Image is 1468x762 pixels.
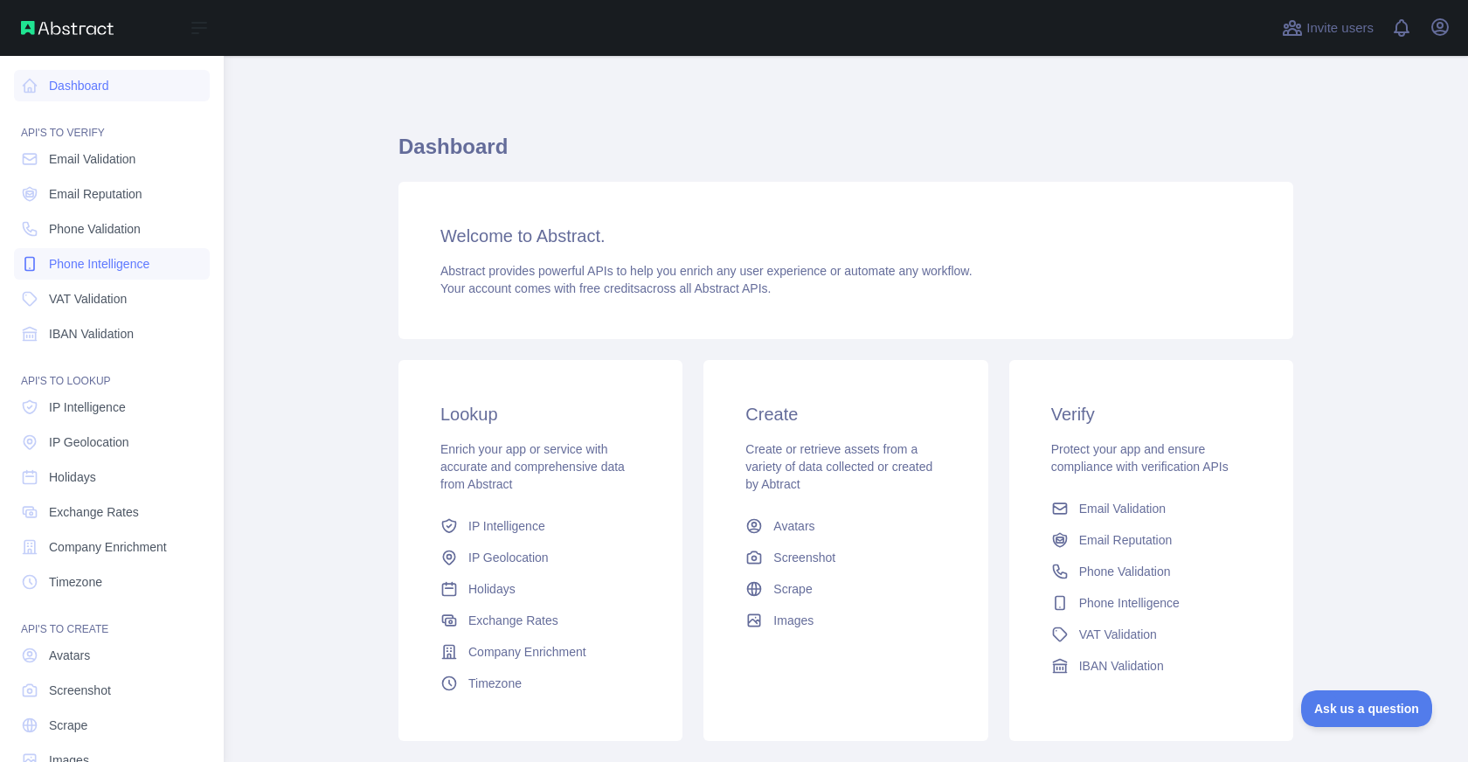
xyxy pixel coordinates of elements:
a: Images [738,605,952,636]
h3: Lookup [440,402,641,426]
span: Email Validation [49,150,135,168]
a: Holidays [433,573,647,605]
span: Protect your app and ensure compliance with verification APIs [1051,442,1229,474]
img: Abstract API [21,21,114,35]
a: IP Geolocation [14,426,210,458]
a: Avatars [738,510,952,542]
span: free credits [579,281,640,295]
a: IBAN Validation [14,318,210,350]
span: IP Intelligence [49,398,126,416]
span: Exchange Rates [49,503,139,521]
a: Dashboard [14,70,210,101]
span: Images [773,612,814,629]
span: Timezone [49,573,102,591]
h3: Create [745,402,945,426]
span: Email Reputation [49,185,142,203]
span: Create or retrieve assets from a variety of data collected or created by Abtract [745,442,932,491]
a: Holidays [14,461,210,493]
span: Phone Intelligence [1079,594,1180,612]
a: Exchange Rates [433,605,647,636]
a: Phone Validation [1044,556,1258,587]
a: Phone Validation [14,213,210,245]
div: API'S TO VERIFY [14,105,210,140]
span: Avatars [49,647,90,664]
span: IP Geolocation [49,433,129,451]
a: Company Enrichment [433,636,647,668]
a: Exchange Rates [14,496,210,528]
a: Screenshot [14,675,210,706]
span: Email Validation [1079,500,1166,517]
iframe: Toggle Customer Support [1301,690,1433,727]
span: Phone Validation [1079,563,1171,580]
a: Scrape [14,710,210,741]
a: IP Geolocation [433,542,647,573]
span: Screenshot [773,549,835,566]
span: Holidays [468,580,516,598]
a: Email Validation [14,143,210,175]
a: Timezone [433,668,647,699]
span: IBAN Validation [1079,657,1164,675]
a: Email Reputation [14,178,210,210]
span: Scrape [49,717,87,734]
span: Abstract provides powerful APIs to help you enrich any user experience or automate any workflow. [440,264,973,278]
span: Invite users [1306,18,1374,38]
span: Company Enrichment [49,538,167,556]
a: Email Reputation [1044,524,1258,556]
span: IP Geolocation [468,549,549,566]
div: API'S TO CREATE [14,601,210,636]
a: Scrape [738,573,952,605]
a: Timezone [14,566,210,598]
h1: Dashboard [398,133,1293,175]
a: IP Intelligence [14,391,210,423]
span: Holidays [49,468,96,486]
span: Avatars [773,517,814,535]
div: API'S TO LOOKUP [14,353,210,388]
span: Email Reputation [1079,531,1173,549]
span: Enrich your app or service with accurate and comprehensive data from Abstract [440,442,625,491]
a: Phone Intelligence [14,248,210,280]
a: VAT Validation [1044,619,1258,650]
span: Screenshot [49,682,111,699]
span: Exchange Rates [468,612,558,629]
span: VAT Validation [49,290,127,308]
a: Avatars [14,640,210,671]
button: Invite users [1278,14,1377,42]
a: IP Intelligence [433,510,647,542]
h3: Welcome to Abstract. [440,224,1251,248]
span: IBAN Validation [49,325,134,343]
span: Your account comes with across all Abstract APIs. [440,281,771,295]
span: Phone Validation [49,220,141,238]
span: Scrape [773,580,812,598]
span: IP Intelligence [468,517,545,535]
span: Company Enrichment [468,643,586,661]
a: Email Validation [1044,493,1258,524]
a: Phone Intelligence [1044,587,1258,619]
a: VAT Validation [14,283,210,315]
h3: Verify [1051,402,1251,426]
a: Screenshot [738,542,952,573]
span: Phone Intelligence [49,255,149,273]
span: VAT Validation [1079,626,1157,643]
span: Timezone [468,675,522,692]
a: IBAN Validation [1044,650,1258,682]
a: Company Enrichment [14,531,210,563]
